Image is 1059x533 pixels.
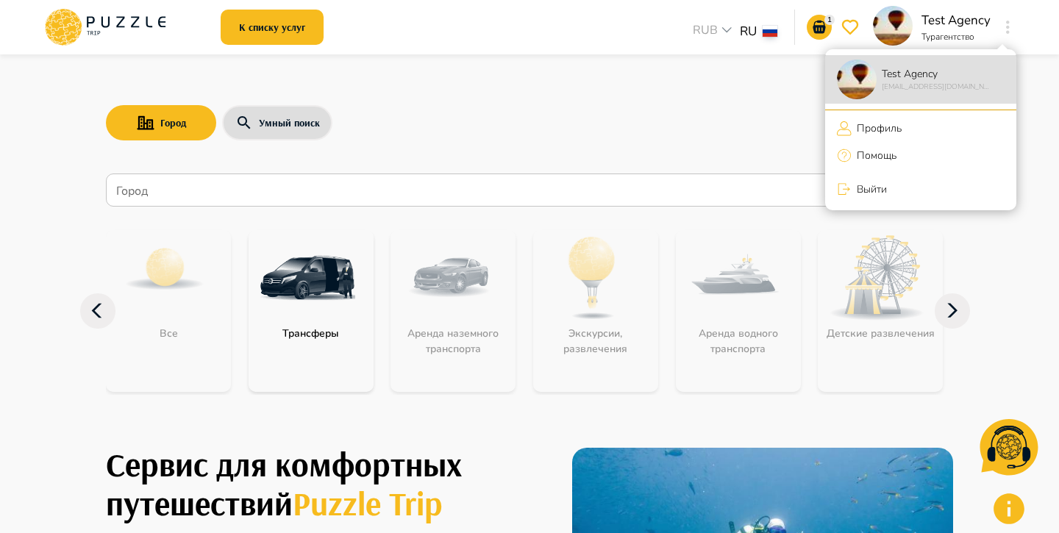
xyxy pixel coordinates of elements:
[877,66,992,82] p: Test Agency
[837,60,877,99] img: profile_picture PuzzleTrip
[852,182,887,197] p: Выйти
[852,121,902,136] p: Профиль
[852,148,896,163] p: Помощь
[877,82,992,93] p: [EMAIL_ADDRESS][DOMAIN_NAME]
